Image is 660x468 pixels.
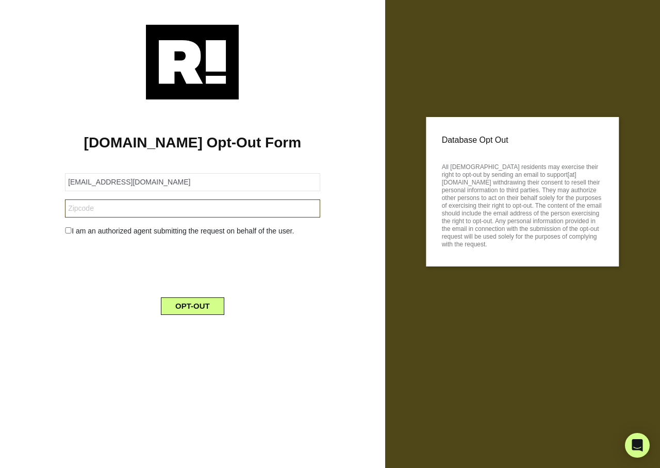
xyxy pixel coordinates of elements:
[146,25,239,99] img: Retention.com
[65,173,320,191] input: Email Address
[161,297,224,315] button: OPT-OUT
[625,433,650,458] div: Open Intercom Messenger
[15,134,370,152] h1: [DOMAIN_NAME] Opt-Out Form
[442,160,603,248] p: All [DEMOGRAPHIC_DATA] residents may exercise their right to opt-out by sending an email to suppo...
[57,226,327,237] div: I am an authorized agent submitting the request on behalf of the user.
[65,199,320,218] input: Zipcode
[114,245,271,285] iframe: reCAPTCHA
[442,132,603,148] p: Database Opt Out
